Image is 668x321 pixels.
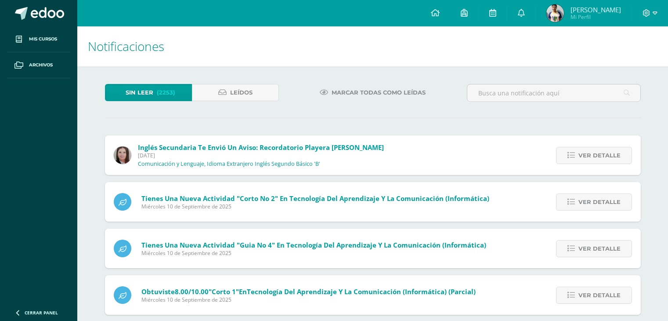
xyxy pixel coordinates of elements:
[230,84,253,101] span: Leídos
[192,84,279,101] a: Leídos
[138,143,384,152] span: Inglés Secundaria te envió un aviso: Recordatorio Playera [PERSON_NAME]
[105,84,192,101] a: Sin leer(2253)
[88,38,164,55] span: Notificaciones
[175,287,209,296] span: 8.00/10.00
[141,296,476,303] span: Miércoles 10 de Septiembre de 2025
[29,62,53,69] span: Archivos
[138,160,320,168] p: Comunicación y Lenguaje, Idioma Extranjero Inglés Segundo Básico 'B'
[578,287,621,303] span: Ver detalle
[126,84,153,101] span: Sin leer
[29,36,57,43] span: Mis cursos
[578,241,621,257] span: Ver detalle
[7,52,70,78] a: Archivos
[467,84,640,102] input: Busca una notificación aquí
[571,13,621,21] span: Mi Perfil
[332,84,426,101] span: Marcar todas como leídas
[7,26,70,52] a: Mis cursos
[247,287,476,296] span: Tecnología del Aprendizaje y la Comunicación (Informática) (Parcial)
[138,152,384,159] span: [DATE]
[114,146,131,164] img: 8af0450cf43d44e38c4a1497329761f3.png
[546,4,564,22] img: 7b158694a896e83956a0abecef12d554.png
[141,241,486,249] span: Tienes una nueva actividad "Guia No 4" En Tecnología del Aprendizaje y la Comunicación (Informática)
[209,287,239,296] span: "Corto 1"
[25,310,58,316] span: Cerrar panel
[141,249,486,257] span: Miércoles 10 de Septiembre de 2025
[578,194,621,210] span: Ver detalle
[141,287,476,296] span: Obtuviste en
[309,84,437,101] a: Marcar todas como leídas
[571,5,621,14] span: [PERSON_NAME]
[578,147,621,164] span: Ver detalle
[141,194,489,203] span: Tienes una nueva actividad "Corto No 2" En Tecnología del Aprendizaje y la Comunicación (Informát...
[157,84,175,101] span: (2253)
[141,203,489,210] span: Miércoles 10 de Septiembre de 2025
